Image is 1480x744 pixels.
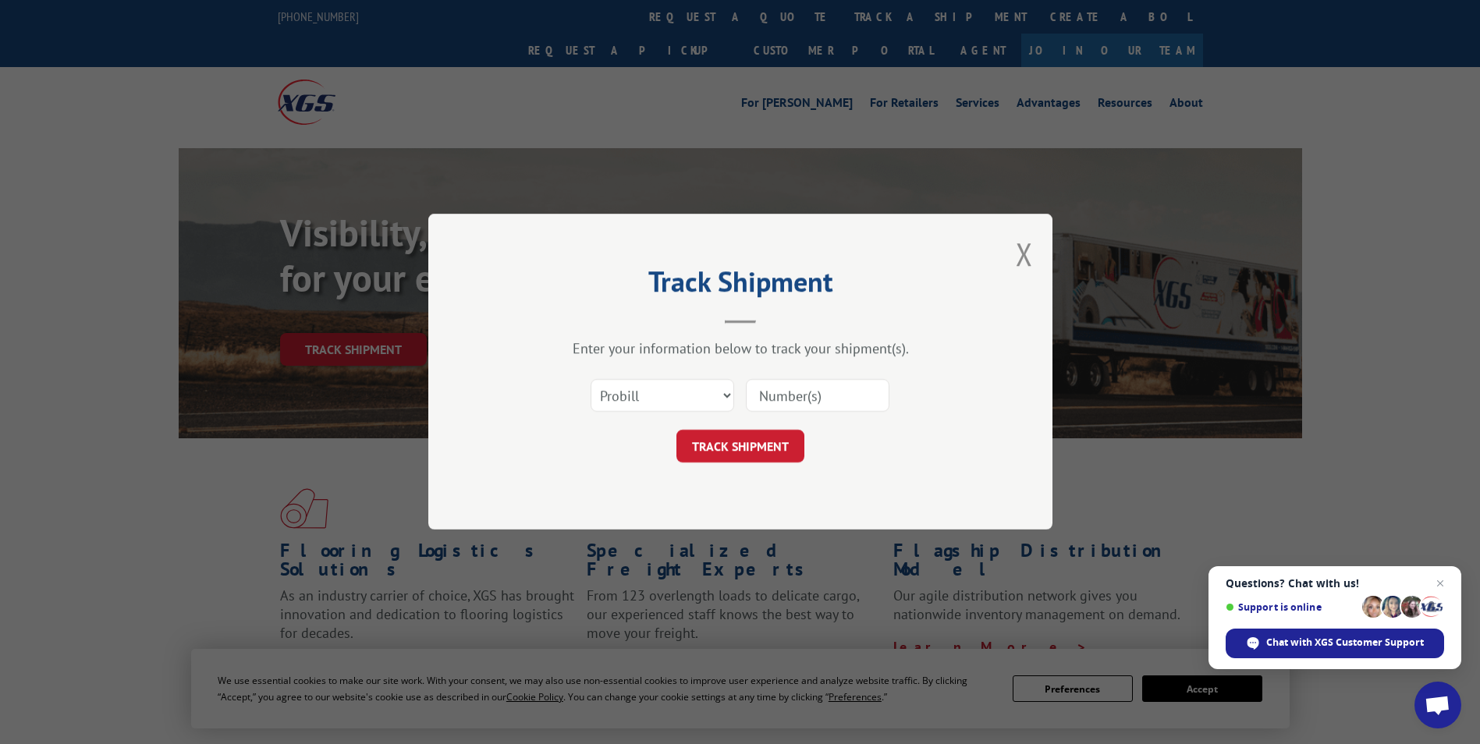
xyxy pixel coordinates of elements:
input: Number(s) [746,380,889,413]
span: Chat with XGS Customer Support [1266,636,1424,650]
button: TRACK SHIPMENT [676,430,804,463]
span: Support is online [1226,601,1357,613]
h2: Track Shipment [506,271,974,300]
div: Enter your information below to track your shipment(s). [506,340,974,358]
span: Questions? Chat with us! [1226,577,1444,590]
a: Open chat [1414,682,1461,728]
span: Chat with XGS Customer Support [1226,629,1444,658]
button: Close modal [1016,233,1033,275]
